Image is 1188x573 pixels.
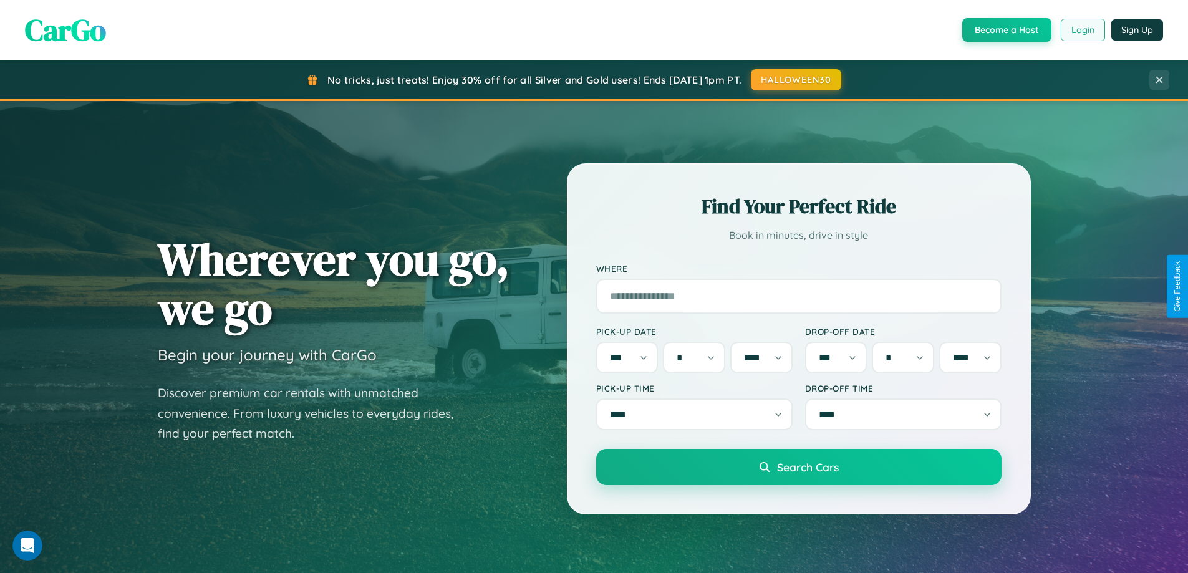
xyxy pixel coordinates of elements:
[1173,261,1182,312] div: Give Feedback
[805,326,1002,337] label: Drop-off Date
[12,531,42,561] iframe: Intercom live chat
[805,383,1002,393] label: Drop-off Time
[596,449,1002,485] button: Search Cars
[596,383,793,393] label: Pick-up Time
[158,383,470,444] p: Discover premium car rentals with unmatched convenience. From luxury vehicles to everyday rides, ...
[596,263,1002,274] label: Where
[327,74,741,86] span: No tricks, just treats! Enjoy 30% off for all Silver and Gold users! Ends [DATE] 1pm PT.
[158,345,377,364] h3: Begin your journey with CarGo
[596,193,1002,220] h2: Find Your Perfect Ride
[1111,19,1163,41] button: Sign Up
[751,69,841,90] button: HALLOWEEN30
[25,9,106,51] span: CarGo
[596,226,1002,244] p: Book in minutes, drive in style
[962,18,1051,42] button: Become a Host
[777,460,839,474] span: Search Cars
[158,234,509,333] h1: Wherever you go, we go
[1061,19,1105,41] button: Login
[596,326,793,337] label: Pick-up Date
